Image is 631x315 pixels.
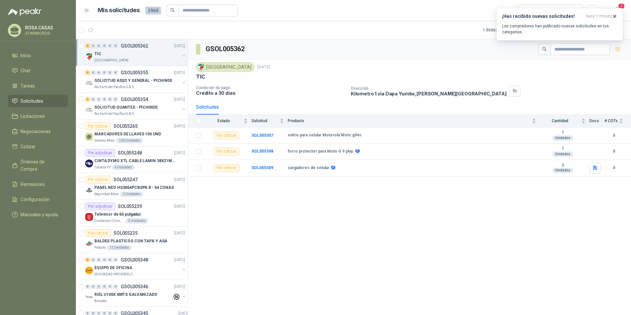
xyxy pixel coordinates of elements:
div: Por cotizar [85,229,111,237]
b: SOL055309 [251,165,273,170]
div: 3 Unidades [125,218,148,224]
a: 2 0 0 0 0 0 GSOL005354[DATE] Company LogoSOLICITUD GUANTES - PICHINDERio Fertil del Pacífico S.A.S. [85,95,186,117]
p: [DATE] [257,64,270,70]
a: SOL055307 [251,133,273,138]
span: hace 1 minuto [586,14,612,19]
div: 0 [108,70,113,75]
div: 0 [91,284,96,289]
span: search [542,47,547,52]
div: 0 [108,284,113,289]
p: [DATE] [174,230,185,236]
div: Por cotizar [214,131,239,139]
div: 0 [96,70,101,75]
div: 2 [85,97,90,102]
th: Cantidad [540,115,589,127]
p: [DATE] [174,43,185,49]
h3: GSOL005362 [206,44,246,54]
span: # COTs [605,119,618,123]
img: Company Logo [85,266,93,274]
p: SEGURIDAD PROVISER LTDA [94,272,136,277]
div: 3 [85,44,90,48]
div: Por cotizar [85,122,111,130]
span: Chat [20,67,30,74]
div: 0 [113,258,118,262]
div: 0 [91,70,96,75]
b: 2 [540,163,585,168]
span: Inicio [20,52,31,59]
span: Producto [288,119,531,123]
p: SOL055248 [118,151,142,155]
th: Producto [288,115,540,127]
span: search [170,8,175,13]
p: [DATE] [174,123,185,129]
p: Fundación Clínica Shaio [94,218,124,224]
b: 1 [540,130,585,135]
a: Por adjudicarSOL055239[DATE] Company LogoTelevisor de 60 pulgadasFundación Clínica Shaio3 Unidades [76,200,188,227]
p: PANEL NEO HS2064PCBSPA 8 - 64 ZONAS [94,185,174,191]
p: Dirección [351,86,507,91]
p: BALDES PLASTICOS CON TAPA Y ASA [94,238,167,244]
p: STARMICROS [25,31,66,35]
a: 3 0 0 0 0 0 GSOL005362[DATE] Company LogoTIC[GEOGRAPHIC_DATA] [85,42,186,63]
p: GSOL005355 [121,70,148,75]
div: 0 [96,284,101,289]
span: Órdenes de Compra [20,158,62,173]
a: Por adjudicarSOL055248[DATE] Company LogoCINTA DYMO XTL CABLE LAMIN 38X21MMBLANCOCaracol TV6 Unid... [76,146,188,173]
p: [DATE] [174,284,185,290]
p: MARCADORES DE LLAVES 100 UND [94,131,161,137]
span: Cotizar [20,143,36,150]
p: Crédito a 30 días [196,90,346,96]
p: Caracol TV [94,165,111,170]
th: Solicitud [251,115,288,127]
p: Rio Fertil del Pacífico S.A.S. [94,85,135,90]
button: 1 [611,5,623,17]
p: Seguridad Atlas [94,192,119,197]
div: 0 [102,97,107,102]
a: Cotizar [8,140,68,153]
p: Patojito [94,245,106,250]
div: Unidades [552,152,573,157]
b: forro protector para Moto G 9 play. [288,149,354,154]
a: Tareas [8,80,68,92]
b: 0 [605,165,623,171]
b: vidrio para celular Motorola Moto g04s [288,133,361,138]
b: 0 [605,148,623,155]
div: 0 [85,284,90,289]
span: Estado [205,119,242,123]
img: Company Logo [85,240,93,248]
a: Licitaciones [8,110,68,122]
p: RIEL U100X 6MTS GALVANIZADO [94,292,157,298]
a: Solicitudes [8,95,68,107]
div: 0 [102,258,107,262]
th: # COTs [605,115,631,127]
p: GSOL005362 [121,44,148,48]
span: Licitaciones [20,113,45,120]
span: 2968 [145,7,161,15]
div: 0 [113,70,118,75]
img: Company Logo [85,293,93,301]
p: SOLICITUD ASEO Y GENERAL - PICHINDE [94,78,172,84]
a: 3 0 0 0 0 0 GSOL005355[DATE] Company LogoSOLICITUD ASEO Y GENERAL - PICHINDERio Fertil del Pacífi... [85,69,186,90]
b: 0 [605,132,623,139]
div: 0 [113,44,118,48]
div: 0 [91,97,96,102]
img: Company Logo [85,79,93,87]
p: [GEOGRAPHIC_DATA] [94,58,128,63]
a: Inicio [8,49,68,62]
p: TIC [94,51,101,57]
p: [DATE] [174,150,185,156]
img: Logo peakr [8,8,42,16]
div: 6 Unidades [112,165,135,170]
p: GSOL005346 [121,284,148,289]
div: 0 [108,258,113,262]
div: 2 Unidades [120,192,143,197]
div: 0 [108,44,113,48]
span: 1 [618,3,625,9]
div: 100 Unidades [116,138,143,143]
b: cargadores de celular [288,165,329,171]
div: Por cotizar [214,148,239,156]
div: Por adjudicar [85,202,115,210]
img: Company Logo [85,159,93,167]
p: [DATE] [174,257,185,263]
div: Unidades [552,135,573,141]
